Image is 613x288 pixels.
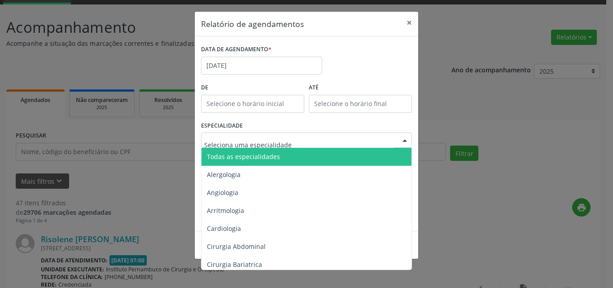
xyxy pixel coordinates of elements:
[400,12,418,34] button: Close
[201,81,304,95] label: De
[201,95,304,113] input: Selecione o horário inicial
[207,260,262,269] span: Cirurgia Bariatrica
[201,119,243,133] label: ESPECIALIDADE
[201,57,322,75] input: Selecione uma data ou intervalo
[207,206,244,215] span: Arritmologia
[207,242,266,251] span: Cirurgia Abdominal
[207,170,241,179] span: Alergologia
[201,43,271,57] label: DATA DE AGENDAMENTO
[204,136,394,154] input: Seleciona uma especialidade
[207,152,280,161] span: Todas as especialidades
[207,224,241,233] span: Cardiologia
[201,18,304,30] h5: Relatório de agendamentos
[309,81,412,95] label: ATÉ
[309,95,412,113] input: Selecione o horário final
[207,188,238,197] span: Angiologia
